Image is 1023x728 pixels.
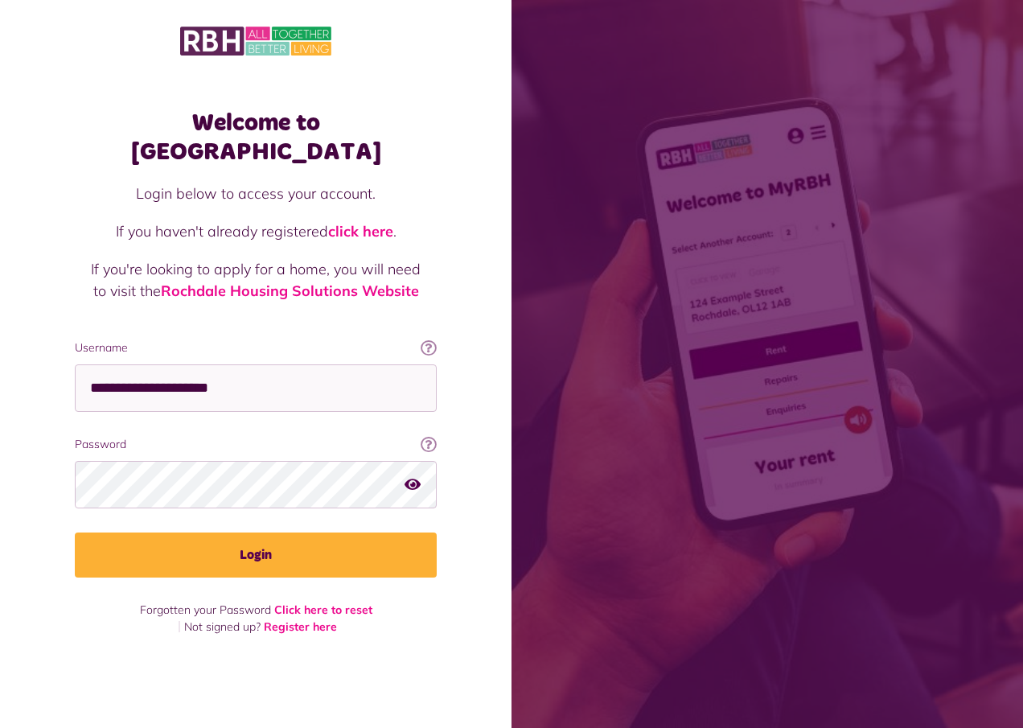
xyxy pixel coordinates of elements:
[75,339,437,356] label: Username
[184,619,261,634] span: Not signed up?
[75,109,437,167] h1: Welcome to [GEOGRAPHIC_DATA]
[140,603,271,617] span: Forgotten your Password
[328,222,393,241] a: click here
[75,533,437,578] button: Login
[91,183,421,204] p: Login below to access your account.
[91,258,421,302] p: If you're looking to apply for a home, you will need to visit the
[274,603,372,617] a: Click here to reset
[180,24,331,58] img: MyRBH
[75,436,437,453] label: Password
[91,220,421,242] p: If you haven't already registered .
[161,282,419,300] a: Rochdale Housing Solutions Website
[264,619,337,634] a: Register here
